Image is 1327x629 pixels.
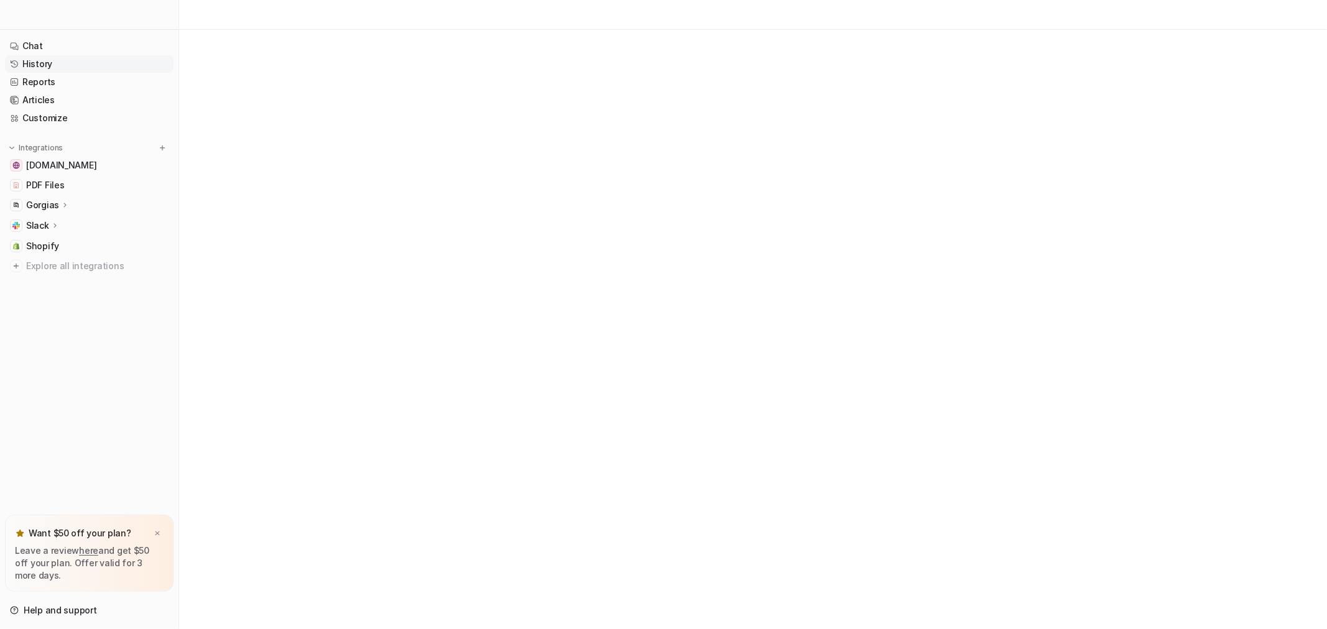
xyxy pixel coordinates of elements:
img: Gorgias [12,201,20,209]
span: Shopify [26,240,59,252]
img: help.years.com [12,162,20,169]
img: Slack [12,222,20,229]
a: Chat [5,37,174,55]
a: History [5,55,174,73]
img: Shopify [12,242,20,250]
a: Articles [5,91,174,109]
p: Leave a review and get $50 off your plan. Offer valid for 3 more days. [15,544,164,582]
a: PDF FilesPDF Files [5,177,174,194]
p: Want $50 off your plan? [29,527,131,539]
a: Customize [5,109,174,127]
img: x [154,530,161,538]
span: PDF Files [26,179,64,191]
img: menu_add.svg [158,144,167,152]
img: star [15,528,25,538]
p: Slack [26,219,49,232]
img: PDF Files [12,181,20,189]
img: explore all integrations [10,260,22,272]
p: Integrations [19,143,63,153]
a: ShopifyShopify [5,237,174,255]
a: here [79,545,98,556]
span: Explore all integrations [26,256,169,276]
a: Reports [5,73,174,91]
p: Gorgias [26,199,59,211]
span: [DOMAIN_NAME] [26,159,96,172]
img: expand menu [7,144,16,152]
button: Integrations [5,142,67,154]
a: Help and support [5,602,174,619]
a: help.years.com[DOMAIN_NAME] [5,157,174,174]
a: Explore all integrations [5,257,174,275]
